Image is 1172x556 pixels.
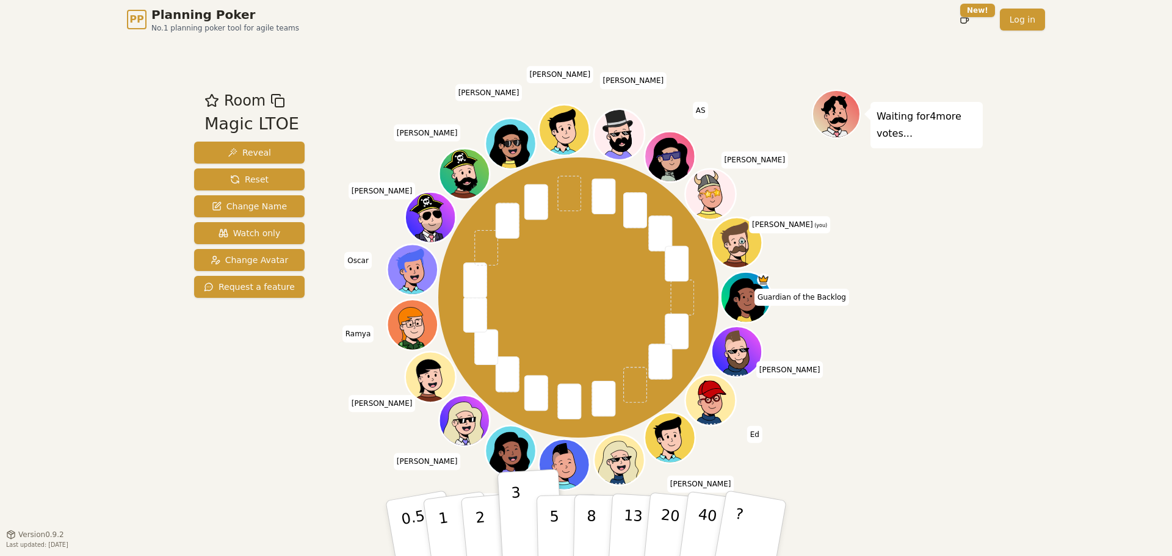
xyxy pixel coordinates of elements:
span: Change Name [212,200,287,212]
button: Change Name [194,195,305,217]
span: Click to change your name [693,102,709,119]
button: Request a feature [194,276,305,298]
span: Reset [230,173,269,186]
button: Change Avatar [194,249,305,271]
span: Click to change your name [721,152,788,169]
button: New! [953,9,975,31]
span: Last updated: [DATE] [6,541,68,548]
div: Magic LTOE [204,112,299,137]
span: Click to change your name [455,84,523,101]
span: Click to change your name [349,395,416,413]
span: Click to change your name [394,125,461,142]
button: Version0.9.2 [6,530,64,540]
button: Watch only [194,222,305,244]
span: Click to change your name [526,67,593,84]
p: Waiting for 4 more votes... [877,108,977,142]
span: Click to change your name [749,217,830,234]
a: Log in [1000,9,1045,31]
span: Click to change your name [344,252,372,269]
span: PP [129,12,143,27]
span: Click to change your name [478,494,499,511]
span: Click to change your name [342,326,374,343]
span: Planning Poker [151,6,299,23]
span: (you) [813,223,828,229]
button: Reset [194,168,305,190]
span: Click to change your name [349,182,416,200]
span: Change Avatar [211,254,289,266]
span: Room [224,90,266,112]
span: Watch only [219,227,281,239]
span: Click to change your name [756,361,823,378]
button: Add as favourite [204,90,219,112]
span: Version 0.9.2 [18,530,64,540]
div: New! [960,4,995,17]
button: Click to change your avatar [714,219,761,267]
span: Click to change your name [747,426,762,443]
span: Click to change your name [754,289,849,306]
p: 3 [511,484,524,551]
a: PPPlanning PokerNo.1 planning poker tool for agile teams [127,6,299,33]
button: Reveal [194,142,305,164]
span: Click to change your name [394,453,461,471]
span: No.1 planning poker tool for agile teams [151,23,299,33]
span: Click to change your name [599,73,667,90]
span: Click to change your name [667,476,734,493]
span: Guardian of the Backlog is the host [758,273,770,286]
span: Reveal [228,146,271,159]
span: Request a feature [204,281,295,293]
